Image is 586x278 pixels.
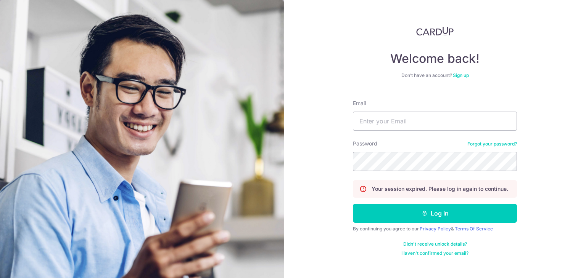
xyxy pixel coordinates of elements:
[353,226,517,232] div: By continuing you agree to our &
[416,27,454,36] img: CardUp Logo
[353,204,517,223] button: Log in
[453,72,469,78] a: Sign up
[455,226,493,232] a: Terms Of Service
[353,51,517,66] h4: Welcome back!
[401,250,468,256] a: Haven't confirmed your email?
[403,241,467,247] a: Didn't receive unlock details?
[353,99,366,107] label: Email
[467,141,517,147] a: Forgot your password?
[372,185,508,193] p: Your session expired. Please log in again to continue.
[420,226,451,232] a: Privacy Policy
[353,140,377,147] label: Password
[353,72,517,78] div: Don’t have an account?
[353,112,517,131] input: Enter your Email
